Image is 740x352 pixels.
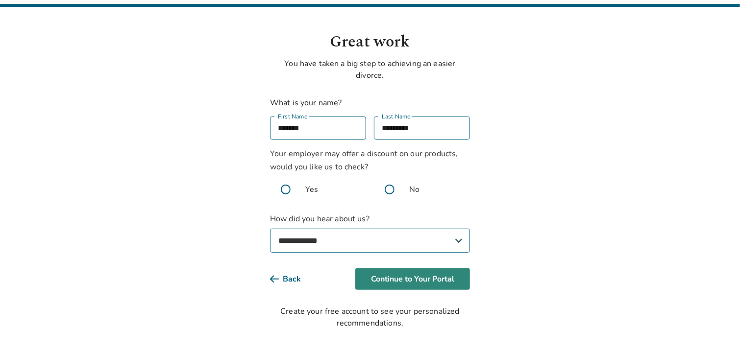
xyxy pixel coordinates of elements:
[409,184,419,195] span: No
[270,213,470,253] label: How did you hear about us?
[270,305,470,329] div: Create your free account to see your personalized recommendations.
[270,97,342,108] label: What is your name?
[691,305,740,352] iframe: Chat Widget
[355,268,470,290] button: Continue to Your Portal
[270,58,470,81] p: You have taken a big step to achieving an easier divorce.
[270,148,458,172] span: Your employer may offer a discount on our products, would you like us to check?
[278,112,308,122] label: First Name
[305,184,318,195] span: Yes
[382,112,411,122] label: Last Name
[270,30,470,54] h1: Great work
[270,229,470,253] select: How did you hear about us?
[270,268,317,290] button: Back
